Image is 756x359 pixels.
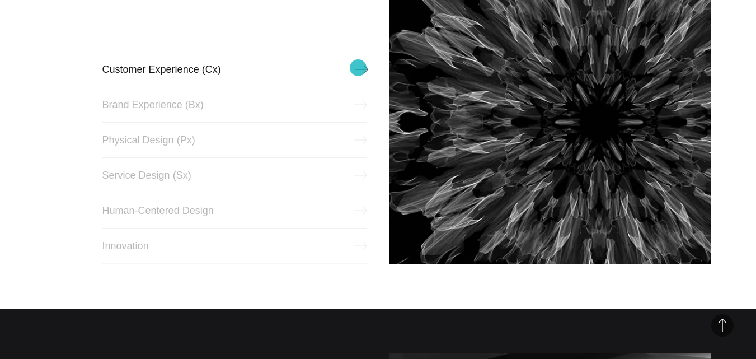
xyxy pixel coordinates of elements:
a: Brand Experience (Bx) [102,87,367,123]
a: Human-Centered Design [102,193,367,229]
a: Customer Experience (Cx) [102,52,367,87]
a: Service Design (Sx) [102,157,367,193]
a: Innovation [102,228,367,264]
a: Physical Design (Px) [102,122,367,158]
button: Back to Top [711,314,734,337]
